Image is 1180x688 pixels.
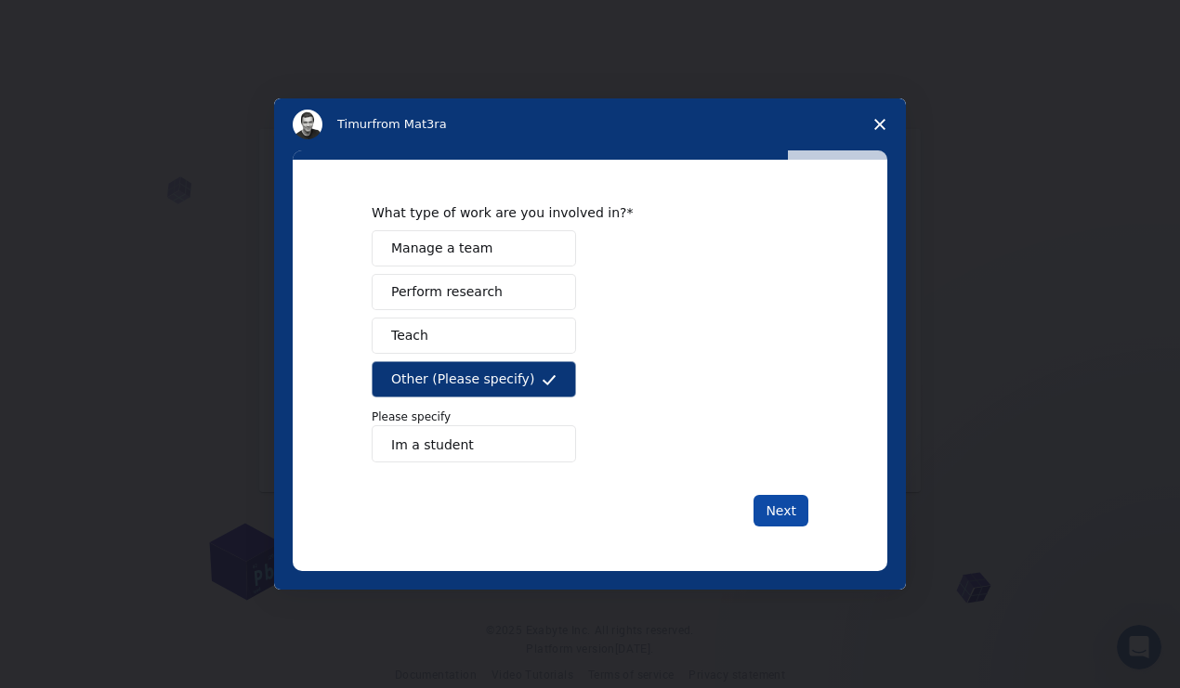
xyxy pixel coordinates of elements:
button: Other (Please specify) [372,361,576,397]
button: Manage a team [372,230,576,266]
span: Timur [337,117,372,131]
span: Support [39,13,106,30]
button: Perform research [372,274,576,310]
button: Teach [372,318,576,354]
div: What type of work are you involved in? [372,204,780,221]
img: Profile image for Timur [293,110,322,139]
span: Close survey [854,98,906,150]
span: from Mat3ra [372,117,446,131]
input: Enter response [372,425,576,462]
span: Perform research [391,282,503,302]
button: Next [754,495,808,526]
span: Manage a team [391,239,492,258]
span: Other (Please specify) [391,370,534,389]
p: Please specify [372,409,808,425]
span: Teach [391,326,428,345]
